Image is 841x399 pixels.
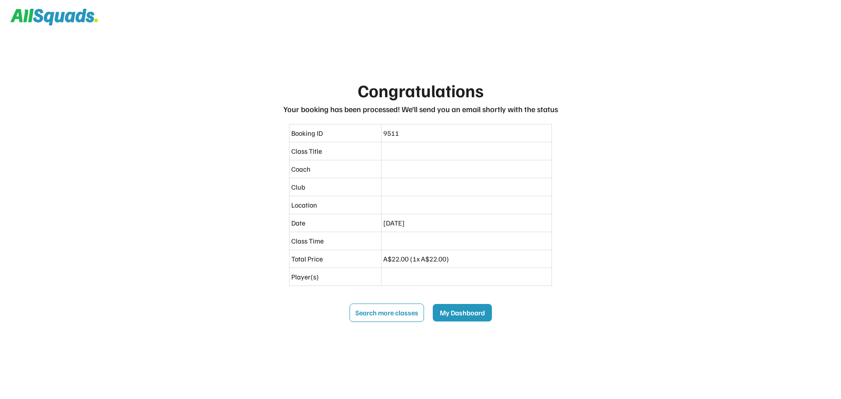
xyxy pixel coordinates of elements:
[383,254,550,264] div: A$22.00 (1x A$22.00)
[283,103,558,115] div: Your booking has been processed! We’ll send you an email shortly with the status
[433,304,492,321] button: My Dashboard
[291,182,379,192] div: Club
[291,218,379,228] div: Date
[291,128,379,138] div: Booking ID
[383,218,550,228] div: [DATE]
[350,304,424,322] button: Search more classes
[291,272,379,282] div: Player(s)
[291,146,379,156] div: Class Title
[291,200,379,210] div: Location
[11,9,98,25] img: Squad%20Logo.svg
[291,254,379,264] div: Total Price
[358,77,484,103] div: Congratulations
[291,164,379,174] div: Coach
[291,236,379,246] div: Class Time
[383,128,550,138] div: 9511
